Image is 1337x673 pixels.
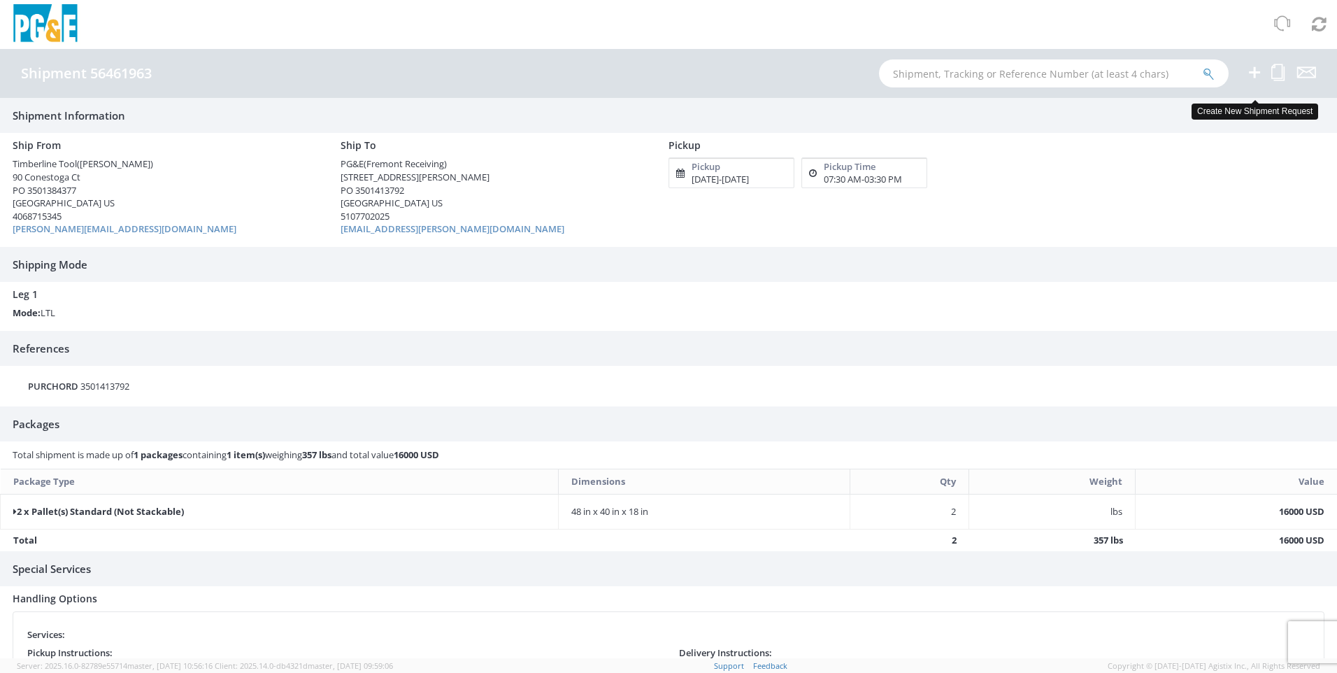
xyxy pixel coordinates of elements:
div: [GEOGRAPHIC_DATA] US [13,197,320,210]
h4: Shipment 56461963 [21,66,152,81]
input: Shipment, Tracking or Reference Number (at least 4 chars) [879,59,1229,87]
a: [EMAIL_ADDRESS][PERSON_NAME][DOMAIN_NAME] [341,222,564,235]
h4: Leg 1 [13,289,1324,299]
div: LTL [2,306,336,320]
div: 07:30 AM 03:30 PM [824,173,902,186]
div: PO 3501413792 [341,184,648,197]
h5: Delivery Instructions: [679,648,772,658]
span: (Fremont Receiving) [364,157,447,170]
th: Value [1136,469,1337,494]
h5: Pickup Instructions: [27,648,113,658]
a: [PERSON_NAME][EMAIL_ADDRESS][DOMAIN_NAME] [13,222,236,235]
strong: 357 lbs [302,448,331,461]
strong: Mode: [13,306,41,319]
span: Server: 2025.16.0-82789e55714 [17,660,213,671]
td: 16000 USD [1136,529,1337,551]
td: 48 in x 40 in x 18 in [558,494,850,529]
div: Timberline Tool [13,157,320,171]
span: - [719,173,722,185]
th: Dimensions [558,469,850,494]
td: 2 [850,529,968,551]
h5: Services: [27,630,65,639]
div: 90 Conestoga Ct [13,171,320,184]
td: Total [1,529,850,551]
a: Support [714,660,744,671]
td: lbs [969,494,1136,529]
span: Copyright © [DATE]-[DATE] Agistix Inc., All Rights Reserved [1108,660,1320,672]
td: 2 [850,494,968,529]
span: ([PERSON_NAME]) [77,157,153,170]
h4: Ship From [13,140,320,150]
img: pge-logo-06675f144f4cfa6a6814.png [10,4,80,45]
span: Client: 2025.14.0-db4321d [215,660,393,671]
td: 357 lbs [969,529,1136,551]
strong: 2 x Pallet(s) Standard (Not Stackable) [13,505,184,518]
strong: 1 item(s) [227,448,265,461]
div: 4068715345 [13,210,320,223]
div: Create New Shipment Request [1192,104,1318,120]
h4: Ship To [341,140,648,150]
strong: 16000 USD [394,448,439,461]
h4: Pickup [668,140,1085,150]
h4: Handling Options [13,593,1324,604]
div: [GEOGRAPHIC_DATA] US [341,197,648,210]
a: Feedback [753,660,787,671]
strong: 16000 USD [1279,505,1324,518]
div: PG&E [341,157,648,171]
div: [STREET_ADDRESS][PERSON_NAME] [341,171,648,184]
th: Weight [969,469,1136,494]
h5: Pickup Time [824,162,875,171]
span: - [861,173,864,185]
th: Package Type [1,469,559,494]
th: Qty [850,469,968,494]
div: PO 3501384377 [13,184,320,197]
div: 5107702025 [341,210,648,223]
div: [DATE] [DATE] [692,173,749,186]
span: master, [DATE] 09:59:06 [308,660,393,671]
span: master, [DATE] 10:56:16 [127,660,213,671]
strong: 1 packages [134,448,183,461]
span: 3501413792 [80,380,129,392]
h5: PURCHORD [28,381,78,391]
h5: Pickup [692,162,720,171]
